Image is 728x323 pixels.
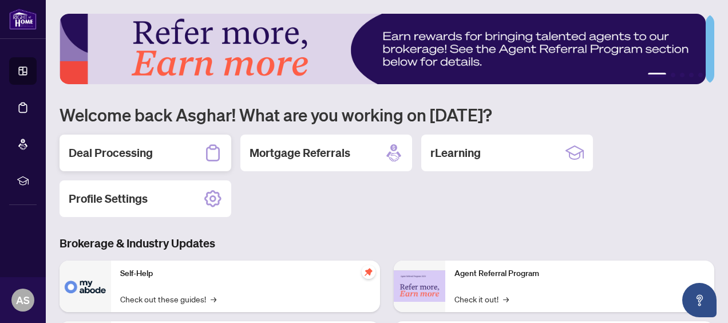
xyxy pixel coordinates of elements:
[120,293,216,305] a: Check out these guides!→
[60,261,111,312] img: Self-Help
[430,145,481,161] h2: rLearning
[16,292,30,308] span: AS
[69,145,153,161] h2: Deal Processing
[671,73,675,77] button: 2
[682,283,717,317] button: Open asap
[394,270,445,302] img: Agent Referral Program
[698,73,703,77] button: 5
[211,293,216,305] span: →
[454,293,509,305] a: Check it out!→
[60,235,714,251] h3: Brokerage & Industry Updates
[362,265,375,279] span: pushpin
[250,145,350,161] h2: Mortgage Referrals
[60,14,706,84] img: Slide 0
[689,73,694,77] button: 4
[9,9,37,30] img: logo
[60,104,714,125] h1: Welcome back Asghar! What are you working on [DATE]?
[120,267,371,280] p: Self-Help
[454,267,705,280] p: Agent Referral Program
[69,191,148,207] h2: Profile Settings
[503,293,509,305] span: →
[680,73,685,77] button: 3
[648,73,666,77] button: 1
